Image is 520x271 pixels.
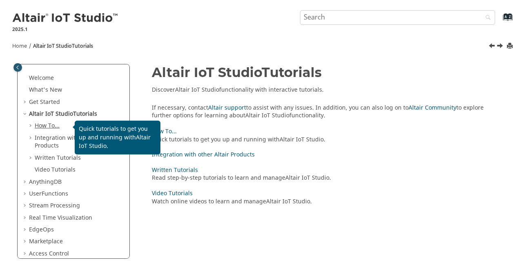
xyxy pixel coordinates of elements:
nav: Child Links [152,126,495,211]
span: Altair IoT Studio [266,197,310,206]
a: Next topic: How To... [498,42,504,52]
a: Stream Processing [29,201,80,210]
a: Previous topic: Media and Webinars [489,42,496,52]
a: Integration with other Altair Products [152,150,255,159]
nav: Table of Contents Container [11,65,136,214]
span: Expand Get Started [22,98,29,106]
a: How To... [152,127,177,136]
a: How To... [35,121,60,130]
div: Watch online videos to learn and manage . [152,198,495,206]
a: Access Control [29,249,69,258]
img: Altair IoT Studio [12,12,119,25]
span: Expand Marketplace [22,238,29,246]
span: Expand Integration with other Altair Products [28,134,35,142]
p: 2025.1 [12,26,119,33]
span: Expand Written Tutorials [28,154,35,162]
input: Search query [300,10,495,25]
span: Expand UserFunctions [22,190,29,198]
span: Expand Stream Processing [22,202,29,210]
a: What's New [29,86,62,94]
p: Quick tutorials to get you up and running with . [79,125,156,150]
a: Altair IoT StudioTutorials [29,110,97,118]
a: Go to index terms page [490,17,508,25]
span: Functions [42,189,68,198]
a: Written Tutorials [152,166,198,174]
a: EdgeOps [29,225,54,234]
a: Altair support [208,104,246,112]
a: Welcome [29,74,54,82]
h1: Tutorials [152,65,503,79]
span: Altair IoT Studio [175,86,219,94]
a: Home [12,42,27,50]
a: Video Tutorials [152,189,193,198]
span: Expand Real Time Visualization [22,214,29,222]
a: AnythingDB [29,178,62,186]
a: Marketplace [29,237,63,246]
div: Read step-by-step tutorials to learn and manage . [152,174,495,182]
span: Altair IoT Studio [280,135,324,144]
button: Search [475,10,498,26]
p: Discover functionality with interactive tutorials. [152,86,503,94]
a: UserFunctions [29,189,68,198]
button: Print this page [507,41,514,52]
a: Get Started [29,98,60,106]
a: Altair IoT StudioTutorials [33,42,93,50]
span: Expand EdgeOps [22,226,29,234]
span: Expand AnythingDB [22,178,29,186]
span: Altair IoT Studio [285,174,329,182]
span: Altair IoT Studio [29,110,73,118]
a: Real Time Visualization [29,214,92,222]
a: Integration with other Altair Products [35,134,112,150]
span: Collapse Altair IoT StudioTutorials [22,110,29,118]
span: Expand Access Control [22,250,29,258]
span: Altair IoT Studio [152,64,262,80]
a: Video Tutorials [35,165,76,174]
a: Written Tutorials [35,154,81,162]
span: Altair IoT Studio [33,42,72,50]
span: Expand How To... [28,122,35,130]
div: Quick tutorials to get you up and running with . [152,136,495,144]
a: Altair Community [409,104,456,112]
button: Toggle publishing table of content [13,63,22,72]
p: If necessary, contact to assist with any issues. In addition, you can also log on to to explore f... [152,104,503,120]
span: Altair IoT Studio [79,133,151,150]
span: Altair IoT Studio [245,111,289,120]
